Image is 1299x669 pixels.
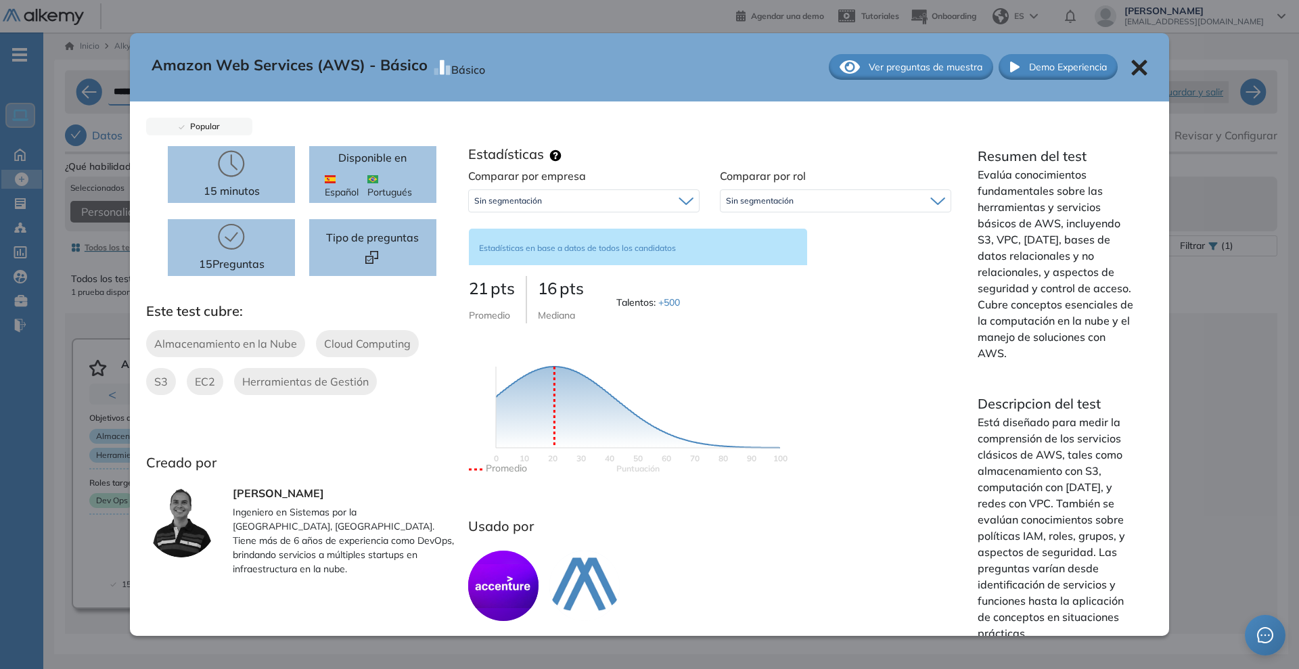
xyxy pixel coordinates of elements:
text: 20 [548,453,557,463]
text: Promedio [486,462,527,474]
p: Disponible en [338,149,407,166]
span: Comparar por empresa [468,169,586,183]
span: EC2 [195,373,215,390]
text: Scores [616,463,660,474]
img: company-logo [549,551,620,621]
span: Popular [185,121,220,131]
text: 80 [719,453,728,463]
span: pts [560,278,584,298]
span: Mediana [538,309,575,321]
p: Evalúa conocimientos fundamentales sobre las herramientas y servicios básicos de AWS, incluyendo ... [978,166,1137,361]
span: Cloud Computing [324,336,411,352]
p: 16 [538,276,584,300]
img: BRA [367,175,378,183]
span: Tipo de preguntas [326,229,419,246]
span: Promedio [469,309,510,321]
h3: Estadísticas [468,146,544,162]
div: Básico [451,56,485,78]
text: 0 [493,453,498,463]
h3: Este test cubre: [146,303,458,319]
p: Ingeniero en Sistemas por la [GEOGRAPHIC_DATA], [GEOGRAPHIC_DATA]. Tiene más de 6 años de experie... [233,505,458,576]
img: company-logo [468,551,539,621]
span: S3 [154,373,168,390]
img: ESP [325,175,336,183]
img: author-avatar [146,487,216,557]
span: Demo Experiencia [1029,60,1107,74]
h3: [PERSON_NAME] [233,487,458,500]
text: 100 [773,453,787,463]
text: 60 [662,453,671,463]
h3: Creado por [146,455,458,471]
span: Español [325,171,367,200]
p: 15 Preguntas [199,256,265,272]
text: 40 [605,453,614,463]
span: Comparar por rol [720,169,806,183]
span: pts [491,278,515,298]
p: 21 [469,276,515,300]
span: Almacenamiento en la Nube [154,336,297,352]
span: Estadísticas en base a datos de todos los candidatos [479,243,676,253]
span: +500 [658,296,680,308]
text: 30 [576,453,586,463]
span: Ver preguntas de muestra [869,60,982,74]
span: Herramientas de Gestión [242,373,369,390]
span: Sin segmentación [474,195,542,206]
span: message [1257,627,1273,643]
p: Está diseñado para medir la comprensión de los servicios clásicos de AWS, tales como almacenamien... [978,414,1137,641]
p: 15 minutos [204,183,260,199]
text: 90 [747,453,756,463]
span: Sin segmentación [726,195,794,206]
text: 10 [520,453,529,463]
p: Descripcion del test [978,394,1137,414]
span: Talentos : [616,296,683,310]
img: Format test logo [365,251,378,264]
h3: Usado por [468,518,951,534]
text: 50 [633,453,643,463]
span: Portugués [367,171,420,200]
p: Resumen del test [978,146,1137,166]
span: Amazon Web Services (AWS) - Básico [152,54,428,80]
text: 70 [690,453,700,463]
